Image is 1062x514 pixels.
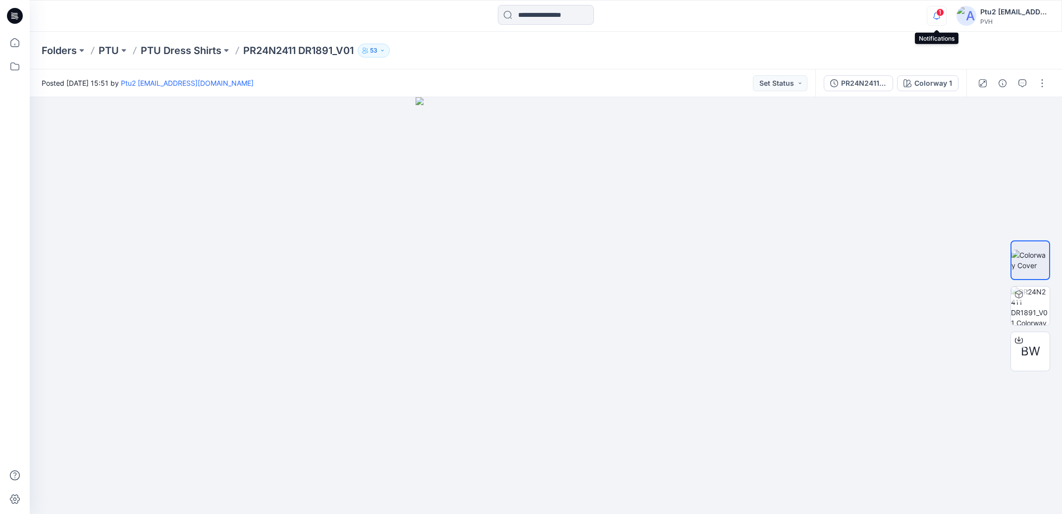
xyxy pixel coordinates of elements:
[956,6,976,26] img: avatar
[1021,343,1040,360] span: BW
[42,78,254,88] span: Posted [DATE] 15:51 by
[936,8,944,16] span: 1
[99,44,119,57] a: PTU
[824,75,893,91] button: PR24N2411 DR1891_V01
[141,44,221,57] a: PTU Dress Shirts
[980,18,1050,25] div: PVH
[914,78,952,89] div: Colorway 1
[1011,250,1049,271] img: Colorway Cover
[42,44,77,57] a: Folders
[358,44,390,57] button: 53
[995,75,1010,91] button: Details
[370,45,377,56] p: 53
[416,97,676,514] img: eyJhbGciOiJIUzI1NiIsImtpZCI6IjAiLCJzbHQiOiJzZXMiLCJ0eXAiOiJKV1QifQ.eyJkYXRhIjp7InR5cGUiOiJzdG9yYW...
[980,6,1050,18] div: Ptu2 [EMAIL_ADDRESS][DOMAIN_NAME]
[1011,286,1050,325] img: PR24N2411 DR1891_V01 Colorway 1
[121,79,254,87] a: Ptu2 [EMAIL_ADDRESS][DOMAIN_NAME]
[841,78,887,89] div: PR24N2411 DR1891_V01
[897,75,958,91] button: Colorway 1
[243,44,354,57] p: PR24N2411 DR1891_V01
